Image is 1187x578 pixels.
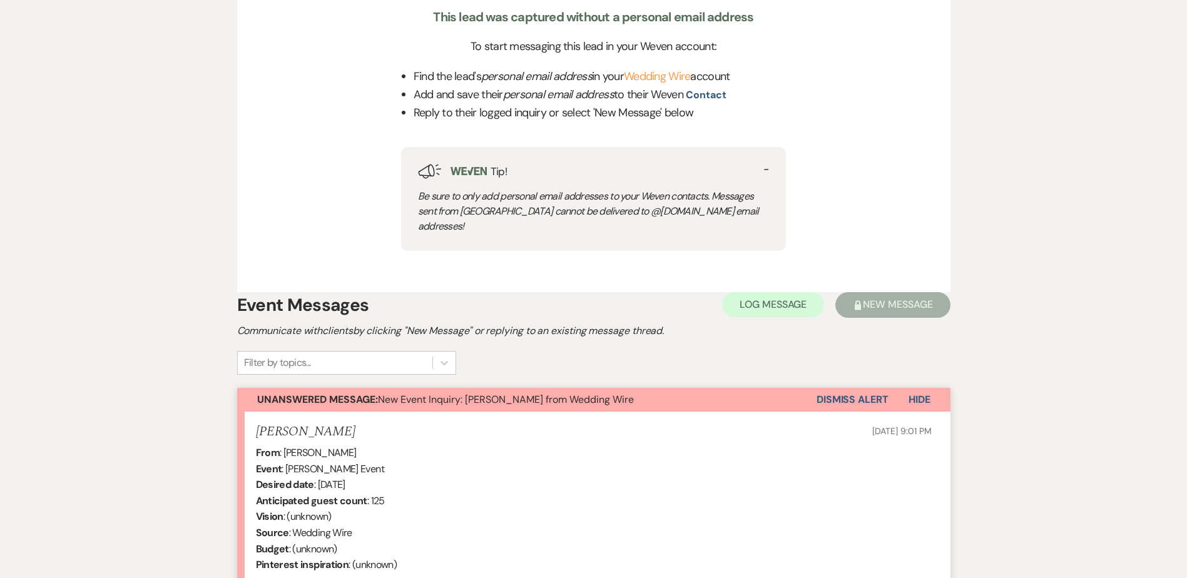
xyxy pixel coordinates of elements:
[256,510,283,523] b: Vision
[740,298,807,311] span: Log Message
[722,292,824,317] button: Log Message
[686,90,726,100] button: contact
[256,424,355,440] h5: [PERSON_NAME]
[451,167,487,175] img: weven-logo-green.svg
[909,393,930,406] span: Hide
[256,494,367,507] b: Anticipated guest count
[889,388,950,412] button: Hide
[817,388,889,412] button: Dismiss Alert
[237,323,950,338] h2: Communicate with clients by clicking "New Message" or replying to an existing message thread.
[414,86,683,104] p: Add and save their to their Weven
[257,393,378,406] strong: Unanswered Message:
[256,558,349,571] b: Pinterest inspiration
[237,388,817,412] button: Unanswered Message:New Event Inquiry: [PERSON_NAME] from Wedding Wire
[414,68,787,86] p: Find the lead's in your account
[481,69,592,84] em: personal email address
[256,478,314,491] b: Desired date
[380,38,808,55] div: To start messaging this lead in your Weven account:
[256,446,280,459] b: From
[237,292,369,318] h1: Event Messages
[256,462,282,475] b: Event
[763,164,769,175] button: -
[503,87,614,102] em: personal email address
[863,298,932,311] span: New Message
[257,393,634,406] span: New Event Inquiry: [PERSON_NAME] from Wedding Wire
[380,9,808,26] div: This lead was captured without a personal email address
[418,190,759,233] span: Be sure to only add personal email addresses to your Weven contacts. Messages sent from [GEOGRAPH...
[256,542,289,555] b: Budget
[414,104,787,122] li: Reply to their logged inquiry or select 'New Message' below
[256,526,289,539] b: Source
[401,147,787,251] div: Tip!
[872,425,931,437] span: [DATE] 9:01 PM
[835,292,950,318] button: New Message
[244,355,311,370] div: Filter by topics...
[624,69,690,84] a: Wedding Wire
[418,164,442,179] img: loud-speaker-illustration.svg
